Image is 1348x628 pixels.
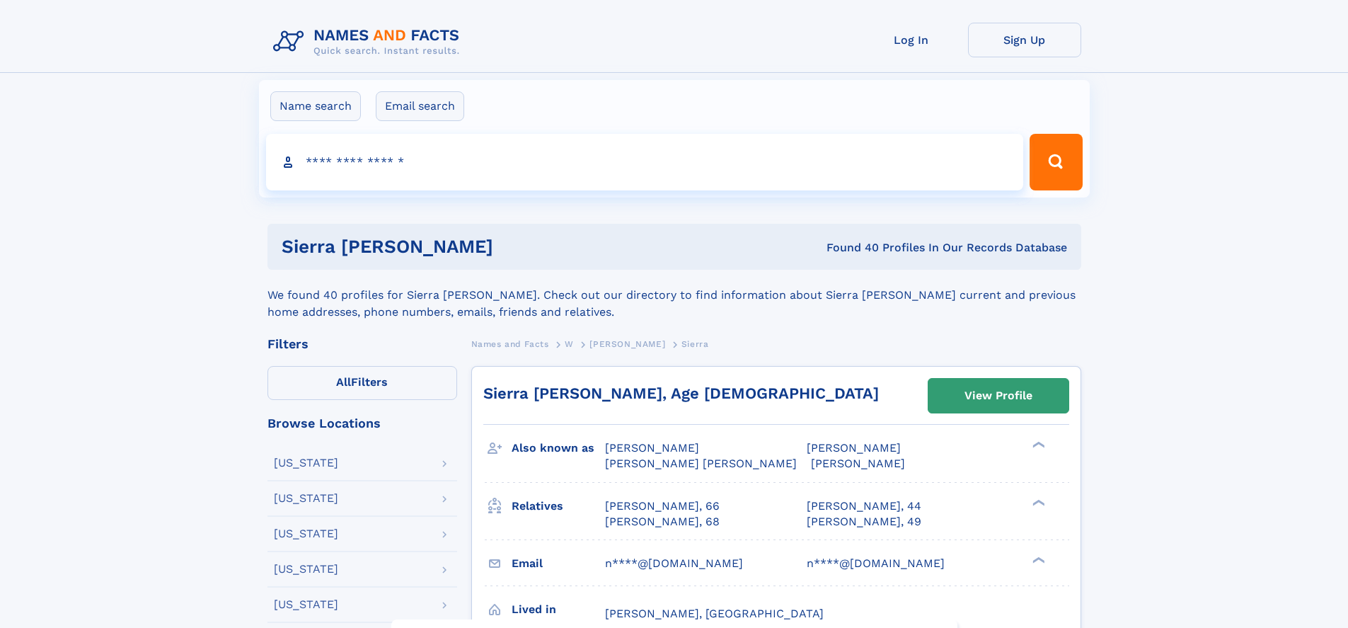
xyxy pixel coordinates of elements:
[1029,440,1046,450] div: ❯
[274,528,338,539] div: [US_STATE]
[605,457,797,470] span: [PERSON_NAME] [PERSON_NAME]
[376,91,464,121] label: Email search
[807,514,921,530] a: [PERSON_NAME], 49
[512,436,605,460] h3: Also known as
[512,598,605,622] h3: Lived in
[1029,498,1046,507] div: ❯
[274,599,338,610] div: [US_STATE]
[605,514,720,530] a: [PERSON_NAME], 68
[471,335,549,353] a: Names and Facts
[512,552,605,576] h3: Email
[565,335,574,353] a: W
[267,270,1081,321] div: We found 40 profiles for Sierra [PERSON_NAME]. Check out our directory to find information about ...
[274,457,338,469] div: [US_STATE]
[267,417,457,430] div: Browse Locations
[565,339,574,349] span: W
[807,498,921,514] a: [PERSON_NAME], 44
[807,441,901,455] span: [PERSON_NAME]
[605,607,824,620] span: [PERSON_NAME], [GEOGRAPHIC_DATA]
[282,238,660,256] h1: Sierra [PERSON_NAME]
[267,366,457,400] label: Filters
[483,384,879,402] a: Sierra [PERSON_NAME], Age [DEMOGRAPHIC_DATA]
[267,338,457,350] div: Filters
[267,23,471,61] img: Logo Names and Facts
[589,335,665,353] a: [PERSON_NAME]
[274,493,338,504] div: [US_STATE]
[855,23,968,57] a: Log In
[811,457,905,470] span: [PERSON_NAME]
[605,498,720,514] a: [PERSON_NAME], 66
[274,564,338,575] div: [US_STATE]
[589,339,665,349] span: [PERSON_NAME]
[1030,134,1082,190] button: Search Button
[266,134,1024,190] input: search input
[336,375,351,389] span: All
[605,441,699,455] span: [PERSON_NAME]
[964,379,1032,412] div: View Profile
[928,379,1068,413] a: View Profile
[681,339,709,349] span: Sierra
[512,494,605,518] h3: Relatives
[1029,555,1046,564] div: ❯
[968,23,1081,57] a: Sign Up
[270,91,361,121] label: Name search
[659,240,1067,256] div: Found 40 Profiles In Our Records Database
